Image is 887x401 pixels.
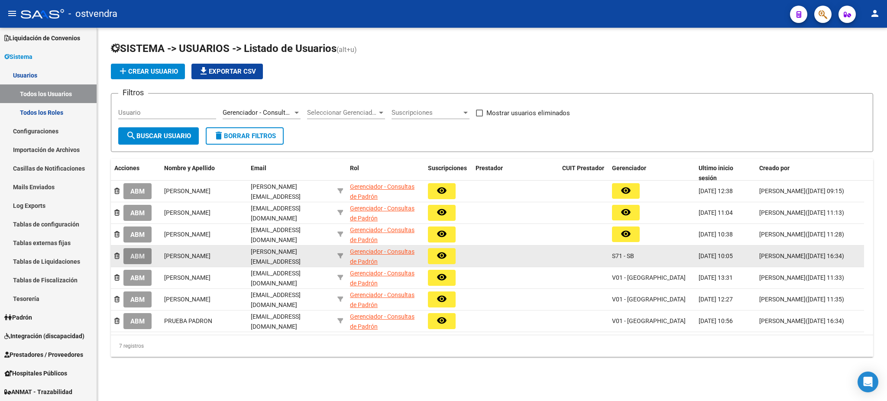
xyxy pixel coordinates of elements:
[350,247,421,267] div: Gerenciador - Consultas de Padrón
[164,188,210,194] span: [PERSON_NAME]
[337,45,357,54] span: (alt+u)
[161,159,247,188] datatable-header-cell: Nombre y Apellido
[699,296,733,303] span: [DATE] 12:27
[695,159,756,188] datatable-header-cell: Ultimo inicio sesión
[612,165,646,171] span: Gerenciador
[437,250,447,261] mat-icon: remove_red_eye
[472,159,559,188] datatable-header-cell: Prestador
[4,369,67,378] span: Hospitales Públicos
[699,209,733,216] span: [DATE] 11:04
[346,159,424,188] datatable-header-cell: Rol
[486,108,570,118] span: Mostrar usuarios eliminados
[164,317,212,324] span: PRUEBA PADRON
[123,183,152,199] button: ABM
[4,33,80,43] span: Liquidación de Convenios
[428,165,467,171] span: Suscripciones
[4,52,32,61] span: Sistema
[609,159,695,188] datatable-header-cell: Gerenciador
[806,252,844,259] span: ([DATE] 16:34)
[350,204,421,223] div: Gerenciador - Consultas de Padrón
[612,274,686,281] span: V01 - [GEOGRAPHIC_DATA]
[699,252,733,259] span: [DATE] 10:05
[437,185,447,196] mat-icon: remove_red_eye
[759,296,806,303] span: [PERSON_NAME]
[251,313,301,330] span: [EMAIL_ADDRESS][DOMAIN_NAME]
[4,331,84,341] span: Integración (discapacidad)
[699,317,733,324] span: [DATE] 10:56
[699,165,733,181] span: Ultimo inicio sesión
[126,132,191,140] span: Buscar Usuario
[759,209,806,216] span: [PERSON_NAME]
[251,205,301,222] span: [EMAIL_ADDRESS][DOMAIN_NAME]
[251,270,301,287] span: [EMAIL_ADDRESS][DOMAIN_NAME]
[350,165,359,171] span: Rol
[759,317,806,324] span: [PERSON_NAME]
[251,248,301,275] span: [PERSON_NAME][EMAIL_ADDRESS][DOMAIN_NAME]
[4,387,72,397] span: ANMAT - Trazabilidad
[118,87,148,99] h3: Filtros
[111,64,185,79] button: Crear Usuario
[759,252,806,259] span: [PERSON_NAME]
[118,127,199,145] button: Buscar Usuario
[251,183,301,210] span: [PERSON_NAME][EMAIL_ADDRESS][DOMAIN_NAME]
[130,188,145,195] span: ABM
[223,109,323,116] span: Gerenciador - Consultas de Padrón
[350,182,421,202] div: Gerenciador - Consultas de Padrón
[350,312,421,332] div: Gerenciador - Consultas de Padrón
[118,66,128,76] mat-icon: add
[612,252,634,259] span: S71 - SB
[251,291,301,308] span: [EMAIL_ADDRESS][DOMAIN_NAME]
[126,130,136,141] mat-icon: search
[307,109,377,116] span: Seleccionar Gerenciador
[164,209,210,216] span: [PERSON_NAME]
[123,313,152,329] button: ABM
[806,188,844,194] span: ([DATE] 09:15)
[130,209,145,217] span: ABM
[111,42,337,55] span: SISTEMA -> USUARIOS -> Listado de Usuarios
[437,294,447,304] mat-icon: remove_red_eye
[759,231,806,238] span: [PERSON_NAME]
[198,66,209,76] mat-icon: file_download
[424,159,472,188] datatable-header-cell: Suscripciones
[164,296,210,303] span: [PERSON_NAME]
[759,188,806,194] span: [PERSON_NAME]
[164,165,215,171] span: Nombre y Apellido
[350,225,421,245] div: Gerenciador - Consultas de Padrón
[123,270,152,286] button: ABM
[123,291,152,307] button: ABM
[164,231,210,238] span: [PERSON_NAME]
[7,8,17,19] mat-icon: menu
[123,226,152,243] button: ABM
[806,296,844,303] span: ([DATE] 11:35)
[759,165,790,171] span: Creado por
[806,209,844,216] span: ([DATE] 11:13)
[111,159,161,188] datatable-header-cell: Acciones
[612,296,686,303] span: V01 - [GEOGRAPHIC_DATA]
[4,313,32,322] span: Padrón
[118,68,178,75] span: Crear Usuario
[806,231,844,238] span: ([DATE] 11:28)
[130,317,145,325] span: ABM
[4,350,83,359] span: Prestadores / Proveedores
[251,226,301,243] span: [EMAIL_ADDRESS][DOMAIN_NAME]
[164,252,210,259] span: [PERSON_NAME]
[806,274,844,281] span: ([DATE] 11:33)
[437,315,447,326] mat-icon: remove_red_eye
[612,317,686,324] span: V01 - [GEOGRAPHIC_DATA]
[114,165,139,171] span: Acciones
[437,229,447,239] mat-icon: remove_red_eye
[562,165,604,171] span: CUIT Prestador
[870,8,880,19] mat-icon: person
[164,274,210,281] span: [PERSON_NAME]
[559,159,609,188] datatable-header-cell: CUIT Prestador
[350,290,421,310] div: Gerenciador - Consultas de Padrón
[123,248,152,264] button: ABM
[699,274,733,281] span: [DATE] 13:31
[214,132,276,140] span: Borrar Filtros
[130,231,145,239] span: ABM
[437,207,447,217] mat-icon: remove_red_eye
[251,165,266,171] span: Email
[759,274,806,281] span: [PERSON_NAME]
[699,231,733,238] span: [DATE] 10:38
[621,207,631,217] mat-icon: remove_red_eye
